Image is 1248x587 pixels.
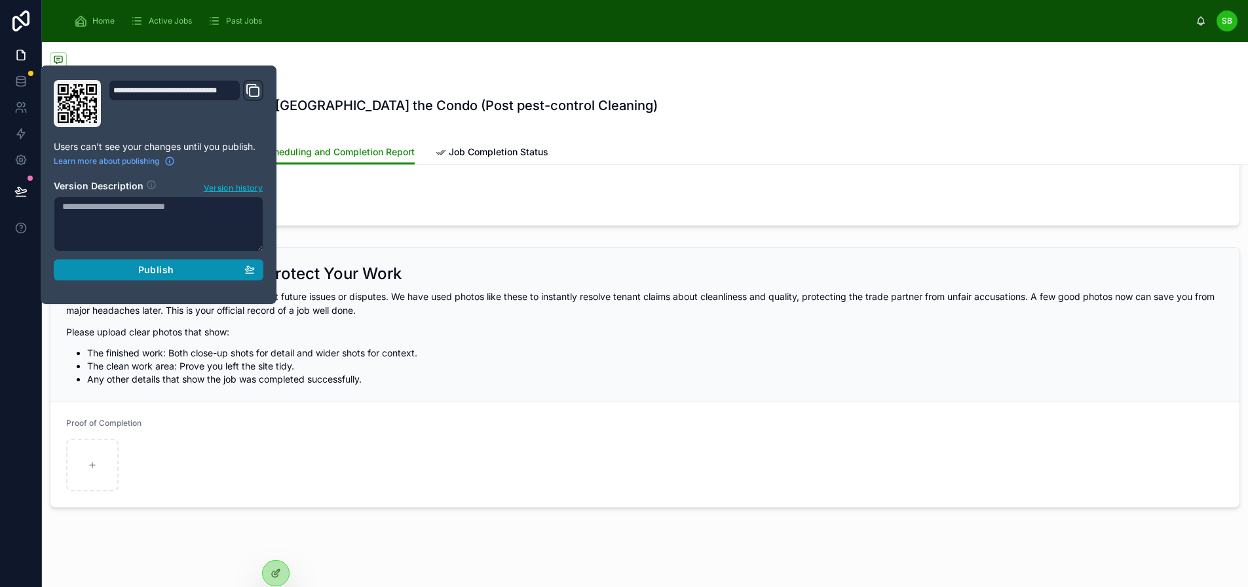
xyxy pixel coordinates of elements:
[1222,16,1232,26] span: SB
[54,140,263,153] p: Users can't see your changes until you publish.
[87,360,1224,373] li: The clean work area: Prove you left the site tidy.
[449,145,548,159] span: Job Completion Status
[54,259,263,280] button: Publish
[54,156,159,166] span: Learn more about publishing
[92,16,115,26] span: Home
[54,156,175,166] a: Learn more about publishing
[149,16,192,26] span: Active Jobs
[87,347,1224,360] li: The finished work: Both close-up shots for detail and wider shots for context.
[126,9,201,33] a: Active Jobs
[244,145,415,159] span: Job Scheduling and Completion Report
[66,325,1224,339] p: Please upload clear photos that show:
[118,96,658,115] h1: WO#14936 Unit#1803 at [GEOGRAPHIC_DATA] the Condo (Post pest-control Cleaning)
[204,180,263,193] span: Version history
[203,180,263,194] button: Version history
[54,180,143,194] h2: Version Description
[436,140,548,166] a: Job Completion Status
[70,9,124,33] a: Home
[64,7,1196,35] div: scrollable content
[138,264,174,276] span: Publish
[226,16,262,26] span: Past Jobs
[204,9,271,33] a: Past Jobs
[66,290,1224,317] p: Your final photos are your best protection against future issues or disputes. We have used photos...
[231,140,415,165] a: Job Scheduling and Completion Report
[87,373,1224,386] li: Any other details that show the job was completed successfully.
[52,21,53,22] img: App logo
[66,418,142,428] span: Proof of Completion
[109,80,263,127] div: Domain and Custom Link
